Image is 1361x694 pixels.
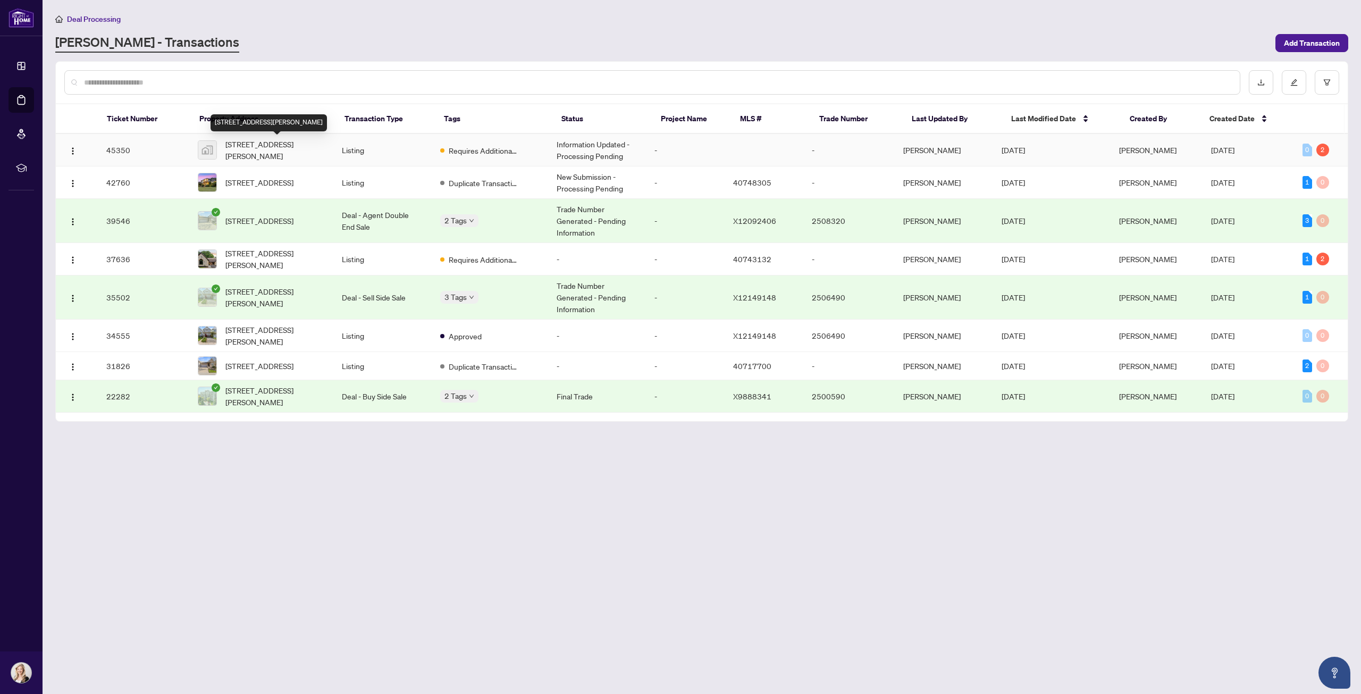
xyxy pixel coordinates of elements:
img: Logo [69,218,77,226]
td: Deal - Buy Side Sale [333,380,432,413]
span: X12149148 [733,331,776,340]
button: Logo [64,327,81,344]
th: Tags [435,104,553,134]
td: [PERSON_NAME] [895,243,993,275]
span: 2 Tags [444,214,467,227]
td: 45350 [98,134,189,166]
div: 0 [1303,144,1312,156]
span: [PERSON_NAME] [1119,391,1177,401]
td: - [803,243,895,275]
span: Approved [449,330,482,342]
span: Last Modified Date [1011,113,1076,124]
td: - [548,243,646,275]
span: check-circle [212,383,220,392]
div: 0 [1316,359,1329,372]
img: thumbnail-img [198,141,216,159]
td: Deal - Sell Side Sale [333,275,432,320]
th: Transaction Type [336,104,435,134]
th: Created Date [1201,104,1293,134]
td: [PERSON_NAME] [895,380,993,413]
td: [PERSON_NAME] [895,199,993,243]
span: 2 Tags [444,390,467,402]
td: [PERSON_NAME] [895,275,993,320]
span: X12149148 [733,292,776,302]
img: Logo [69,179,77,188]
span: 3 Tags [444,291,467,303]
td: 35502 [98,275,189,320]
th: Project Name [652,104,732,134]
img: Logo [69,256,77,264]
span: [DATE] [1002,254,1025,264]
span: [DATE] [1002,145,1025,155]
img: Profile Icon [11,663,31,683]
td: 2500590 [803,380,895,413]
td: [PERSON_NAME] [895,352,993,380]
td: - [548,320,646,352]
span: [STREET_ADDRESS][PERSON_NAME] [225,247,325,271]
span: [DATE] [1002,292,1025,302]
span: download [1257,79,1265,86]
div: 2 [1316,253,1329,265]
img: thumbnail-img [198,387,216,405]
button: Add Transaction [1275,34,1348,52]
div: 3 [1303,214,1312,227]
img: Logo [69,393,77,402]
button: Logo [64,174,81,191]
span: check-circle [212,208,220,216]
button: edit [1282,70,1306,95]
td: Listing [333,243,432,275]
span: [STREET_ADDRESS][PERSON_NAME] [225,286,325,309]
span: [DATE] [1211,292,1234,302]
span: [PERSON_NAME] [1119,292,1177,302]
img: thumbnail-img [198,357,216,375]
span: [PERSON_NAME] [1119,254,1177,264]
span: [PERSON_NAME] [1119,331,1177,340]
img: Logo [69,332,77,341]
td: Listing [333,166,432,199]
span: [PERSON_NAME] [1119,145,1177,155]
td: - [646,275,725,320]
span: Add Transaction [1284,35,1340,52]
span: [PERSON_NAME] [1119,178,1177,187]
th: Created By [1121,104,1200,134]
td: Listing [333,320,432,352]
td: 2506490 [803,320,895,352]
button: Logo [64,141,81,158]
div: 2 [1303,359,1312,372]
td: 2506490 [803,275,895,320]
span: [DATE] [1002,391,1025,401]
div: [STREET_ADDRESS][PERSON_NAME] [211,114,327,131]
td: 31826 [98,352,189,380]
a: [PERSON_NAME] - Transactions [55,34,239,53]
img: thumbnail-img [198,250,216,268]
img: thumbnail-img [198,327,216,345]
span: X9888341 [733,391,771,401]
td: New Submission - Processing Pending [548,166,646,199]
span: Created Date [1209,113,1255,124]
button: Logo [64,388,81,405]
span: [DATE] [1211,145,1234,155]
span: Duplicate Transaction [449,177,518,189]
div: 1 [1303,291,1312,304]
td: Listing [333,134,432,166]
span: [DATE] [1211,216,1234,225]
th: Last Updated By [903,104,1003,134]
span: check-circle [212,285,220,293]
span: [PERSON_NAME] [1119,361,1177,371]
td: 37636 [98,243,189,275]
td: Information Updated - Processing Pending [548,134,646,166]
button: Logo [64,250,81,267]
td: 34555 [98,320,189,352]
td: - [646,320,725,352]
span: 40743132 [733,254,771,264]
span: 40748305 [733,178,771,187]
span: [STREET_ADDRESS] [225,360,293,372]
div: 0 [1316,214,1329,227]
span: [STREET_ADDRESS][PERSON_NAME] [225,138,325,162]
img: Logo [69,294,77,303]
button: Open asap [1318,657,1350,689]
span: edit [1290,79,1298,86]
td: - [803,166,895,199]
button: Logo [64,289,81,306]
td: Trade Number Generated - Pending Information [548,275,646,320]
